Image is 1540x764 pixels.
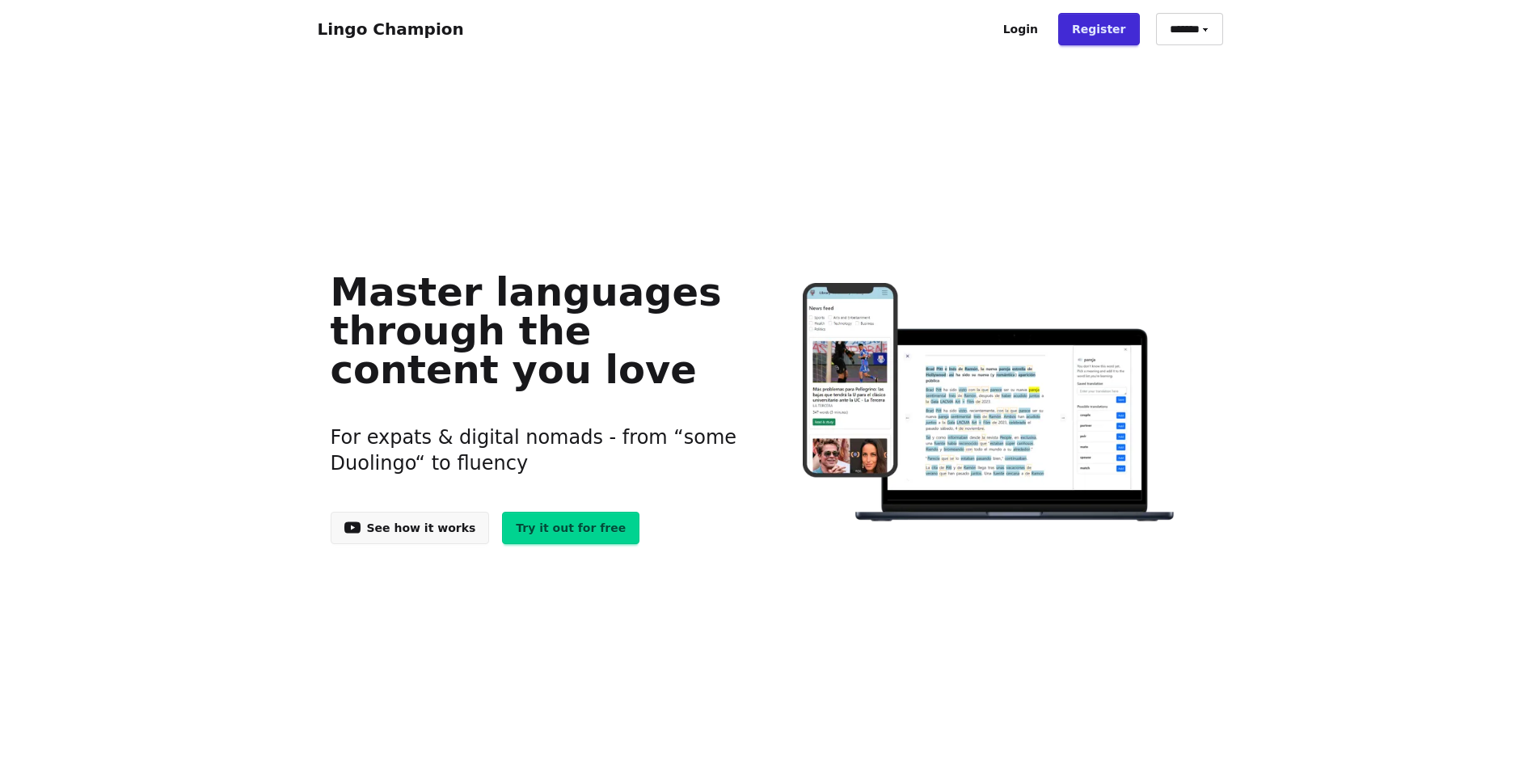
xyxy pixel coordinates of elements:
img: Learn languages online [770,283,1209,525]
h3: For expats & digital nomads - from “some Duolingo“ to fluency [331,405,745,496]
a: Lingo Champion [318,19,464,39]
a: Register [1058,13,1140,45]
a: Try it out for free [502,512,639,544]
a: See how it works [331,512,490,544]
a: Login [989,13,1052,45]
h1: Master languages through the content you love [331,272,745,389]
